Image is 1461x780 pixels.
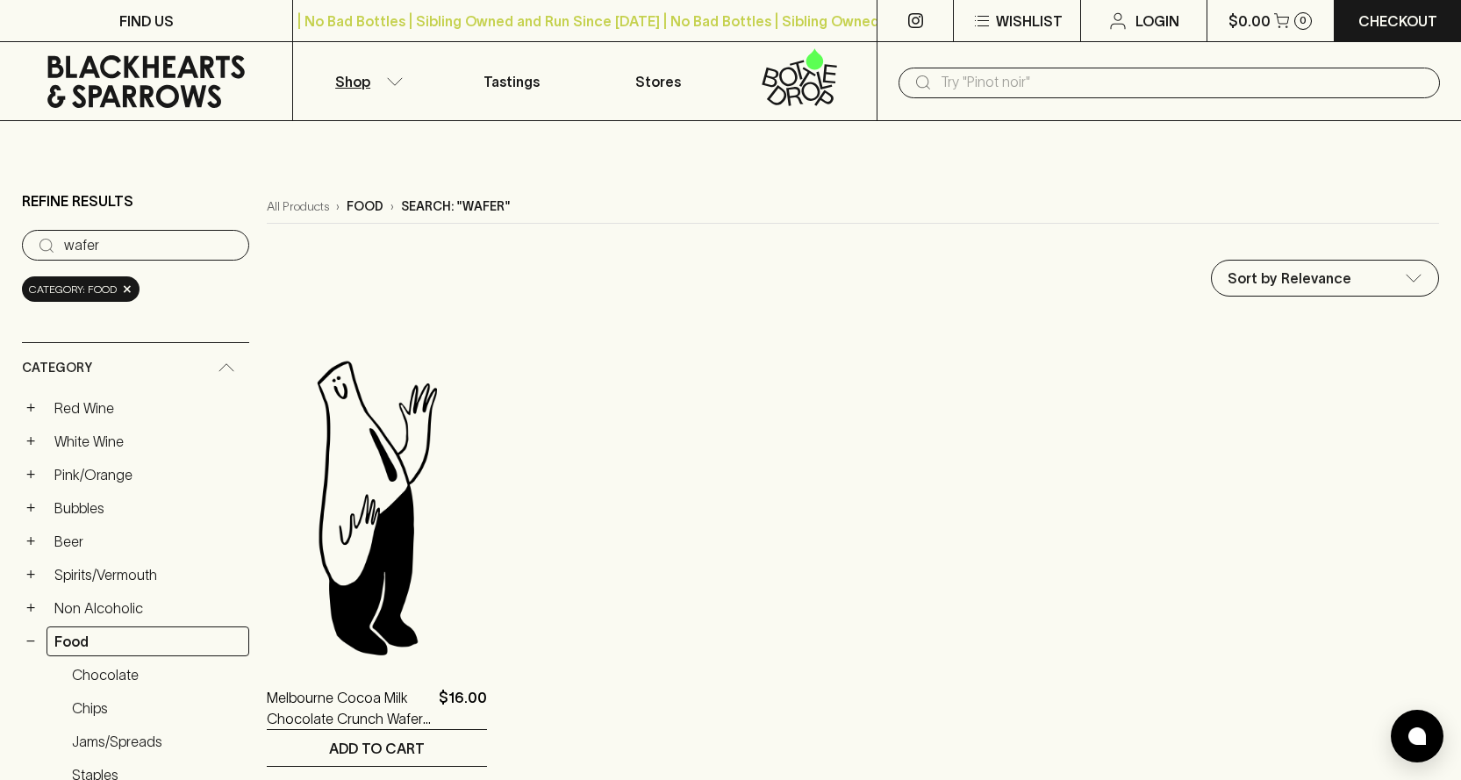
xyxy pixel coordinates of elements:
button: + [22,533,39,550]
a: Beer [47,526,249,556]
p: food [347,197,383,216]
a: White Wine [47,426,249,456]
a: Non Alcoholic [47,593,249,623]
button: + [22,499,39,517]
a: Jams/Spreads [64,726,249,756]
button: ADD TO CART [267,730,487,766]
p: Wishlist [996,11,1063,32]
p: 0 [1300,16,1307,25]
span: Category: food [29,281,117,298]
div: Sort by Relevance [1212,261,1438,296]
p: Login [1135,11,1179,32]
div: Category [22,343,249,393]
button: + [22,466,39,483]
p: ADD TO CART [329,738,425,759]
input: Try "Pinot noir" [941,68,1426,97]
a: Red Wine [47,393,249,423]
button: + [22,599,39,617]
p: FIND US [119,11,174,32]
p: $0.00 [1228,11,1271,32]
button: Shop [293,42,439,120]
a: Tastings [439,42,584,120]
a: Spirits/Vermouth [47,560,249,590]
a: Chocolate [64,660,249,690]
p: › [336,197,340,216]
button: − [22,633,39,650]
a: Bubbles [47,493,249,523]
img: Blackhearts & Sparrows Man [267,354,487,661]
p: $16.00 [439,687,487,729]
p: Stores [635,71,681,92]
button: + [22,433,39,450]
button: + [22,566,39,583]
a: Melbourne Cocoa Milk Chocolate Crunch Wafer 110g [267,687,432,729]
p: Search: "wafer" [401,197,511,216]
p: Tastings [483,71,540,92]
a: All Products [267,197,329,216]
span: × [122,280,132,298]
p: › [390,197,394,216]
p: Checkout [1358,11,1437,32]
a: Chips [64,693,249,723]
a: Food [47,626,249,656]
a: Pink/Orange [47,460,249,490]
p: Sort by Relevance [1228,268,1351,289]
img: bubble-icon [1408,727,1426,745]
a: Stores [585,42,731,120]
button: + [22,399,39,417]
span: Category [22,357,92,379]
p: Refine Results [22,190,133,211]
input: Try “Pinot noir” [64,232,235,260]
p: Shop [335,71,370,92]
